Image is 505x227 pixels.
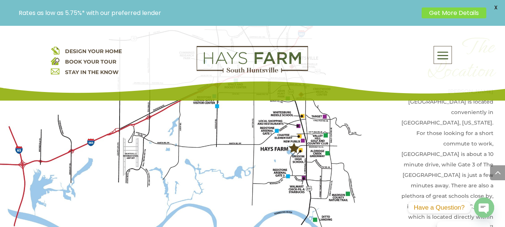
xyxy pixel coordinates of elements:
a: Get More Details [422,7,486,18]
a: BOOK YOUR TOUR [65,58,116,65]
img: Logo [197,46,308,73]
p: Rates as low as 5.75%* with our preferred lender [19,9,418,16]
a: hays farm homes huntsville development [197,68,308,74]
img: design your home [51,46,59,55]
a: DESIGN YOUR HOME [65,48,122,55]
a: STAY IN THE KNOW [65,69,118,76]
span: X [490,2,501,13]
img: book your home tour [51,56,59,65]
